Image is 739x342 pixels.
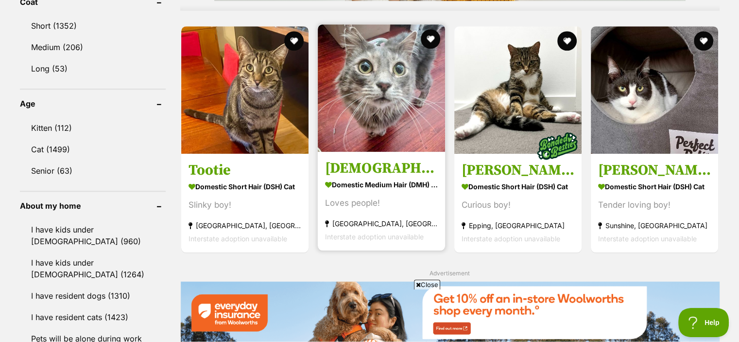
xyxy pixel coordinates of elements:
span: Interstate adoption unavailable [189,234,287,242]
strong: [GEOGRAPHIC_DATA], [GEOGRAPHIC_DATA] [189,218,301,232]
a: I have resident cats (1423) [20,307,166,327]
span: Close [414,280,440,289]
strong: [GEOGRAPHIC_DATA], [GEOGRAPHIC_DATA] [325,216,438,230]
h3: [DEMOGRAPHIC_DATA] [325,159,438,177]
strong: Epping, [GEOGRAPHIC_DATA] [462,218,574,232]
span: Interstate adoption unavailable [598,234,697,242]
div: Loves people! [325,196,438,209]
a: I have kids under [DEMOGRAPHIC_DATA] (960) [20,219,166,252]
a: Short (1352) [20,16,166,36]
a: [PERSON_NAME] Domestic Short Hair (DSH) Cat Curious boy! Epping, [GEOGRAPHIC_DATA] Interstate ado... [454,153,582,252]
strong: Sunshine, [GEOGRAPHIC_DATA] [598,218,711,232]
a: Kitten (112) [20,118,166,138]
img: Everyday Insurance promotional banner [180,281,720,341]
img: Woody - Domestic Short Hair (DSH) Cat [454,26,582,154]
img: Zeus - Domestic Medium Hair (DMH) Cat [318,24,445,152]
strong: Domestic Short Hair (DSH) Cat [462,179,574,193]
header: Age [20,99,166,108]
h3: Tootie [189,161,301,179]
a: I have resident dogs (1310) [20,286,166,306]
strong: Domestic Medium Hair (DMH) Cat [325,177,438,191]
span: Interstate adoption unavailable [462,234,560,242]
a: Medium (206) [20,37,166,57]
a: [PERSON_NAME] Domestic Short Hair (DSH) Cat Tender loving boy! Sunshine, [GEOGRAPHIC_DATA] Inters... [591,153,718,252]
h3: [PERSON_NAME] [462,161,574,179]
h3: [PERSON_NAME] [598,161,711,179]
span: Interstate adoption unavailable [325,232,424,240]
a: [DEMOGRAPHIC_DATA] Domestic Medium Hair (DMH) Cat Loves people! [GEOGRAPHIC_DATA], [GEOGRAPHIC_DA... [318,151,445,250]
strong: Domestic Short Hair (DSH) Cat [598,179,711,193]
div: Tender loving boy! [598,198,711,211]
div: Curious boy! [462,198,574,211]
button: favourite [694,31,714,51]
a: Senior (63) [20,161,166,181]
div: Slinky boy! [189,198,301,211]
header: About my home [20,201,166,210]
a: Long (53) [20,58,166,79]
button: favourite [284,31,304,51]
iframe: Advertisement [193,293,547,337]
a: Tootie Domestic Short Hair (DSH) Cat Slinky boy! [GEOGRAPHIC_DATA], [GEOGRAPHIC_DATA] Interstate ... [181,153,309,252]
img: Tootie - Domestic Short Hair (DSH) Cat [181,26,309,154]
a: I have kids under [DEMOGRAPHIC_DATA] (1264) [20,252,166,285]
span: Advertisement [430,270,470,277]
iframe: Help Scout Beacon - Open [678,308,729,337]
img: bonded besties [533,121,582,170]
img: Sly Cooper - Domestic Short Hair (DSH) Cat [591,26,718,154]
button: favourite [421,29,440,49]
a: Cat (1499) [20,139,166,160]
strong: Domestic Short Hair (DSH) Cat [189,179,301,193]
button: favourite [557,31,577,51]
